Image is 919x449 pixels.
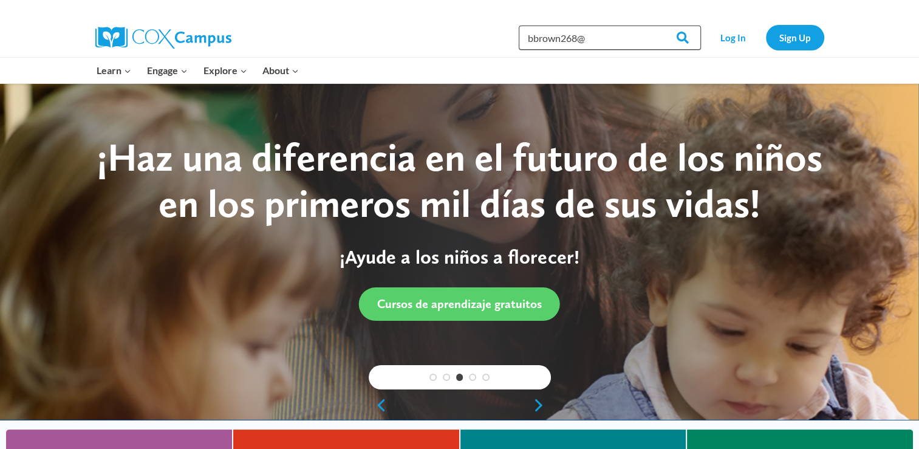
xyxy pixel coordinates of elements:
a: Sign Up [766,25,824,50]
a: Cursos de aprendizaje gratuitos [359,287,560,321]
div: content slider buttons [369,393,551,417]
button: Child menu of About [255,58,307,83]
a: previous [369,398,387,413]
button: Child menu of Engage [139,58,196,83]
a: 2 [443,374,450,381]
a: 3 [456,374,463,381]
a: next [533,398,551,413]
div: ¡Haz una diferencia en el futuro de los niños en los primeros mil días de sus vidas! [80,134,839,228]
nav: Primary Navigation [89,58,307,83]
a: Log In [707,25,760,50]
nav: Secondary Navigation [707,25,824,50]
input: Search Cox Campus [519,26,701,50]
a: 1 [429,374,437,381]
img: Cox Campus [95,27,231,49]
button: Child menu of Explore [196,58,255,83]
a: 5 [482,374,490,381]
p: ¡Ayude a los niños a florecer! [80,245,839,269]
a: 4 [469,374,476,381]
span: Cursos de aprendizaje gratuitos [377,296,542,311]
button: Child menu of Learn [89,58,140,83]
